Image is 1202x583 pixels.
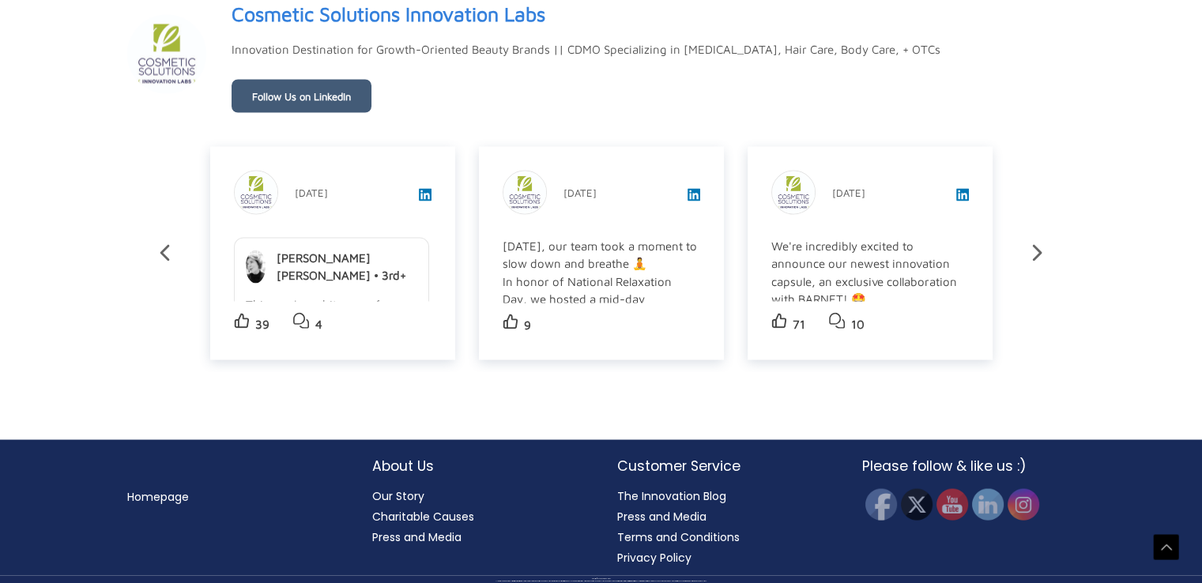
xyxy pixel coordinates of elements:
[772,171,815,213] img: sk-post-userpic
[865,488,897,520] img: Facebook
[127,14,206,93] img: sk-header-picture
[563,182,597,201] p: [DATE]
[832,182,865,201] p: [DATE]
[232,39,940,61] p: Innovation Destination for Growth-Oriented Beauty Brands || CDMO Specializing in [MEDICAL_DATA], ...
[419,190,431,203] a: View post on LinkedIn
[862,455,1076,476] h2: Please follow & like us :)
[372,485,586,547] nav: About Us
[851,313,865,335] p: 10
[295,182,328,201] p: [DATE]
[315,313,322,335] p: 4
[127,486,341,506] nav: Menu
[524,314,531,336] p: 9
[617,487,726,503] a: The Innovation Blog
[28,577,1174,579] div: Copyright © 2025
[617,485,831,567] nav: Customer Service
[28,580,1174,581] div: All material on this Website, including design, text, images, logos and sounds, are owned by Cosm...
[372,487,424,503] a: Our Story
[372,528,462,544] a: Press and Media
[601,577,611,578] span: Cosmetic Solutions
[503,237,698,504] div: [DATE], our team took a moment to slow down and breathe 🧘 In honor of National Relaxation Day, we...
[503,171,546,213] img: sk-post-userpic
[617,528,740,544] a: Terms and Conditions
[617,455,831,476] h2: Customer Service
[956,190,969,203] a: View post on LinkedIn
[617,508,707,524] a: Press and Media
[246,250,266,283] img: sk-shared-userpic
[372,508,474,524] a: Charitable Causes
[372,455,586,476] h2: About Us
[688,190,700,203] a: View post on LinkedIn
[255,313,269,335] p: 39
[232,79,371,112] a: Follow Us on LinkedIn
[793,313,805,335] p: 71
[617,549,691,565] a: Privacy Policy
[901,488,933,520] img: Twitter
[277,249,416,284] p: [PERSON_NAME] [PERSON_NAME] • 3rd+
[127,488,189,504] a: Homepage
[235,171,277,213] img: sk-post-userpic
